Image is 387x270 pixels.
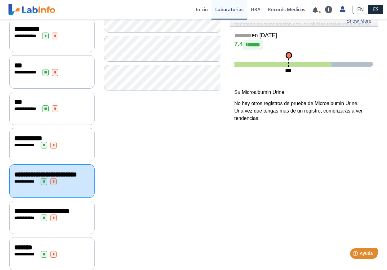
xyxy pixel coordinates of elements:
a: EN [353,5,368,14]
p: No hay otros registros de prueba de Microalbumin Urine. Una vez que tengas más de un registro, co... [234,100,373,122]
a: Show More [346,17,371,25]
span: HRA [251,6,260,12]
h5: en [DATE] [234,32,373,39]
a: ES [368,5,383,14]
h4: 7.4 [234,40,373,50]
p: Su Microalbumin Urine [234,89,373,96]
iframe: Help widget launcher [332,246,380,263]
